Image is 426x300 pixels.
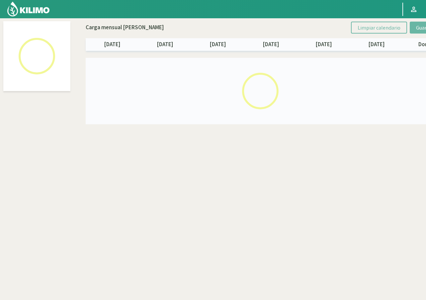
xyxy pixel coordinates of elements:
img: Loading... [4,23,70,89]
img: Loading... [227,58,294,124]
span: Limpiar calendario [358,24,400,31]
button: Limpiar calendario [351,22,407,34]
p: [DATE] [192,40,244,49]
p: [DATE] [244,40,297,49]
p: Carga mensual [PERSON_NAME] [86,23,164,32]
p: [DATE] [86,40,138,49]
img: Kilimo [7,1,50,17]
p: [DATE] [297,40,350,49]
p: [DATE] [350,40,403,49]
p: [DATE] [138,40,191,49]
